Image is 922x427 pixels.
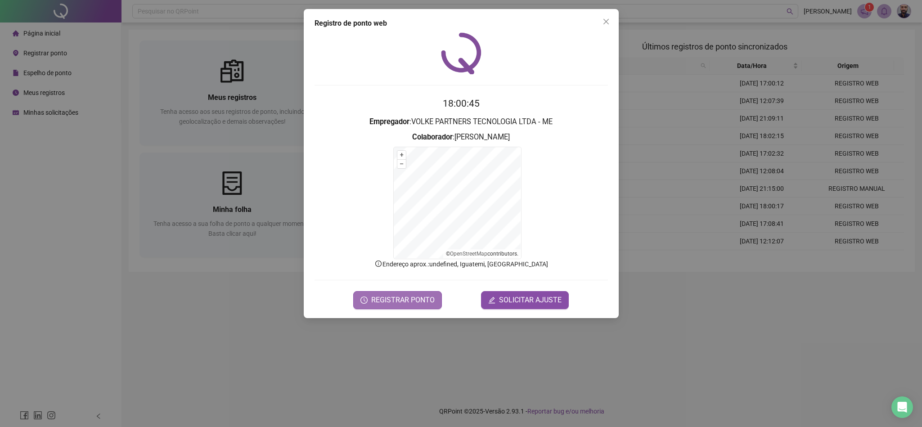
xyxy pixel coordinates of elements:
strong: Empregador [369,117,409,126]
strong: Colaborador [412,133,453,141]
span: info-circle [374,260,382,268]
button: editSOLICITAR AJUSTE [481,291,569,309]
h3: : VOLKE PARTNERS TECNOLOGIA LTDA - ME [315,116,608,128]
span: edit [488,297,495,304]
div: Open Intercom Messenger [891,396,913,418]
button: + [397,151,406,159]
button: – [397,160,406,168]
p: Endereço aprox. : undefined, Iguatemi, [GEOGRAPHIC_DATA] [315,259,608,269]
button: REGISTRAR PONTO [353,291,442,309]
img: QRPoint [441,32,481,74]
a: OpenStreetMap [450,251,487,257]
div: Registro de ponto web [315,18,608,29]
h3: : [PERSON_NAME] [315,131,608,143]
span: close [603,18,610,25]
span: SOLICITAR AJUSTE [499,295,562,306]
span: REGISTRAR PONTO [371,295,435,306]
li: © contributors. [446,251,518,257]
button: Close [599,14,613,29]
span: clock-circle [360,297,368,304]
time: 18:00:45 [443,98,480,109]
